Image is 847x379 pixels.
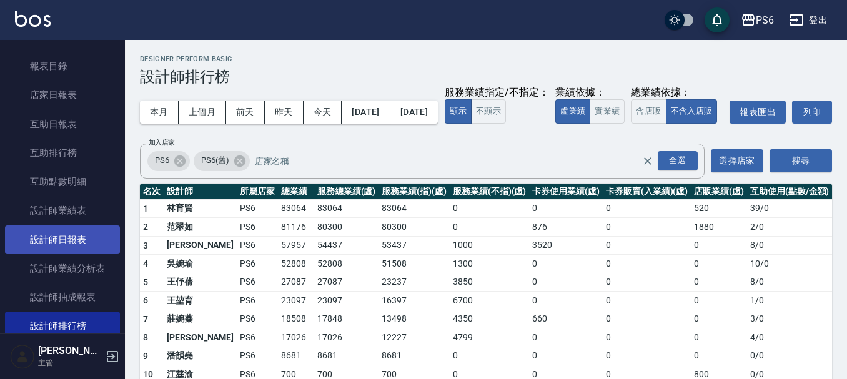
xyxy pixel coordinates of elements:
[164,347,237,365] td: 潘韻堯
[143,314,148,324] span: 7
[314,292,379,310] td: 23097
[314,236,379,255] td: 54437
[143,222,148,232] span: 2
[747,328,832,347] td: 4 / 0
[314,218,379,237] td: 80300
[237,292,278,310] td: PS6
[265,101,304,124] button: 昨天
[603,184,691,200] th: 卡券販賣(入業績)(虛)
[5,254,120,283] a: 設計師業績分析表
[590,99,625,124] button: 實業績
[603,347,691,365] td: 0
[237,273,278,292] td: PS6
[379,328,450,347] td: 12227
[237,218,278,237] td: PS6
[164,292,237,310] td: 王堃育
[38,345,102,357] h5: [PERSON_NAME]
[379,255,450,273] td: 51508
[555,86,625,99] div: 業績依據：
[450,310,529,328] td: 4350
[450,347,529,365] td: 0
[314,255,379,273] td: 52808
[529,218,603,237] td: 876
[5,52,120,81] a: 報表目錄
[666,99,718,124] button: 不含入店販
[379,273,450,292] td: 23237
[603,199,691,218] td: 0
[747,199,832,218] td: 39 / 0
[747,184,832,200] th: 互助使用(點數/金額)
[747,218,832,237] td: 2 / 0
[747,236,832,255] td: 8 / 0
[555,99,590,124] button: 虛業績
[655,149,700,173] button: Open
[691,310,747,328] td: 0
[314,328,379,347] td: 17026
[639,152,656,170] button: Clear
[691,347,747,365] td: 0
[278,199,314,218] td: 83064
[529,347,603,365] td: 0
[747,273,832,292] td: 8 / 0
[164,184,237,200] th: 設計師
[314,184,379,200] th: 服務總業績(虛)
[747,347,832,365] td: 0 / 0
[140,101,179,124] button: 本月
[179,101,226,124] button: 上個月
[379,184,450,200] th: 服務業績(指)(虛)
[140,68,832,86] h3: 設計師排行榜
[450,292,529,310] td: 6700
[164,236,237,255] td: [PERSON_NAME]
[140,184,164,200] th: 名次
[379,218,450,237] td: 80300
[143,369,154,379] span: 10
[631,86,723,99] div: 總業績依據：
[143,332,148,342] span: 8
[747,255,832,273] td: 10 / 0
[304,101,342,124] button: 今天
[658,151,698,170] div: 全選
[237,199,278,218] td: PS6
[237,310,278,328] td: PS6
[226,101,265,124] button: 前天
[705,7,730,32] button: save
[603,328,691,347] td: 0
[278,310,314,328] td: 18508
[770,149,832,172] button: 搜尋
[278,347,314,365] td: 8681
[237,347,278,365] td: PS6
[450,273,529,292] td: 3850
[529,236,603,255] td: 3520
[471,99,506,124] button: 不顯示
[631,99,666,124] button: 含店販
[691,184,747,200] th: 店販業績(虛)
[792,101,832,124] button: 列印
[691,328,747,347] td: 0
[278,273,314,292] td: 27087
[314,347,379,365] td: 8681
[379,199,450,218] td: 83064
[730,101,786,124] button: 報表匯出
[603,218,691,237] td: 0
[450,218,529,237] td: 0
[237,328,278,347] td: PS6
[756,12,774,28] div: PS6
[143,277,148,287] span: 5
[164,310,237,328] td: 莊婉蓁
[450,236,529,255] td: 1000
[147,154,177,167] span: PS6
[194,151,250,171] div: PS6(舊)
[5,312,120,340] a: 設計師排行榜
[5,81,120,109] a: 店家日報表
[149,138,175,147] label: 加入店家
[784,9,832,32] button: 登出
[5,110,120,139] a: 互助日報表
[278,218,314,237] td: 81176
[164,273,237,292] td: 王伃蒨
[5,225,120,254] a: 設計師日報表
[5,196,120,225] a: 設計師業績表
[342,101,390,124] button: [DATE]
[164,199,237,218] td: 林育賢
[691,273,747,292] td: 0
